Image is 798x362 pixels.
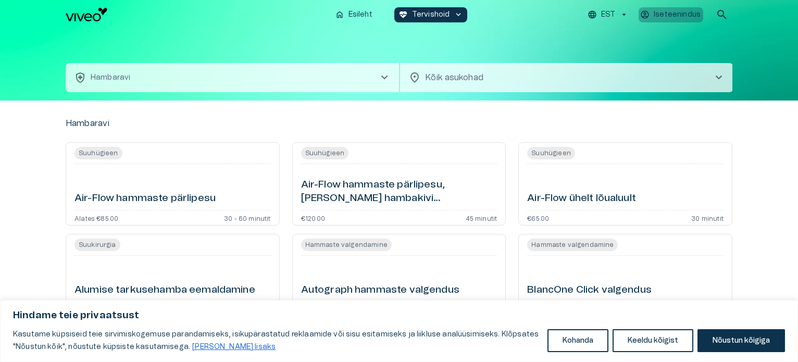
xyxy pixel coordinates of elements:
button: ecg_heartTervishoidkeyboard_arrow_down [394,7,468,22]
button: open search modal [712,4,732,25]
a: Open service booking details [292,234,506,317]
img: Viveo logo [66,8,107,21]
span: keyboard_arrow_down [454,10,463,19]
button: Keeldu kõigist [613,329,693,352]
p: Kasutame küpsiseid teie sirvimiskogemuse parandamiseks, isikupärastatud reklaamide või sisu esita... [13,328,540,353]
button: EST [586,7,630,22]
span: health_and_safety [74,71,86,84]
p: 30 minutit [691,215,724,221]
h6: Air-Flow hammaste pärlipesu, [PERSON_NAME] hambakivi eemaldamiseta [301,178,497,206]
button: health_and_safetyHambaravichevron_right [66,63,399,92]
p: Hambaravi [91,72,130,83]
a: Loe lisaks [192,343,276,351]
a: Open service booking details [292,142,506,226]
a: Open service booking details [66,234,280,317]
span: chevron_right [378,71,391,84]
p: Tervishoid [412,9,450,20]
h6: Autograph hammaste valgendus [301,283,459,297]
p: 45 minutit [466,215,497,221]
p: €65.00 [527,215,549,221]
a: Open service booking details [66,142,280,226]
p: Hindame teie privaatsust [13,309,785,322]
p: Esileht [348,9,372,20]
span: Suuhügieen [527,147,575,159]
button: Nõustun kõigiga [697,329,785,352]
span: Suukirurgia [74,239,120,251]
span: Suuhügieen [74,147,122,159]
span: chevron_right [713,71,725,84]
a: Open service booking details [518,142,732,226]
span: search [716,8,728,21]
p: EST [601,9,615,20]
button: Kohanda [547,329,608,352]
a: Open service booking details [518,234,732,317]
button: homeEsileht [331,7,378,22]
span: Hammaste valgendamine [301,239,392,251]
p: Iseteenindus [654,9,701,20]
p: Alates €85.00 [74,215,118,221]
p: Kõik asukohad [425,71,696,84]
span: Help [53,8,69,17]
p: 30 - 60 minutit [224,215,271,221]
span: ecg_heart [398,10,408,19]
span: Hammaste valgendamine [527,239,618,251]
p: Hambaravi [66,117,109,130]
h6: Alumise tarkusehamba eemaldamine [74,283,255,297]
h6: Air-Flow ühelt lõualuult [527,192,636,206]
span: location_on [408,71,421,84]
a: Navigate to homepage [66,8,327,21]
h6: BlancOne Click valgendus [527,283,652,297]
span: Suuhügieen [301,147,349,159]
button: Iseteenindus [639,7,703,22]
p: €120.00 [301,215,325,221]
span: home [335,10,344,19]
h6: Air-Flow hammaste pärlipesu [74,192,216,206]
